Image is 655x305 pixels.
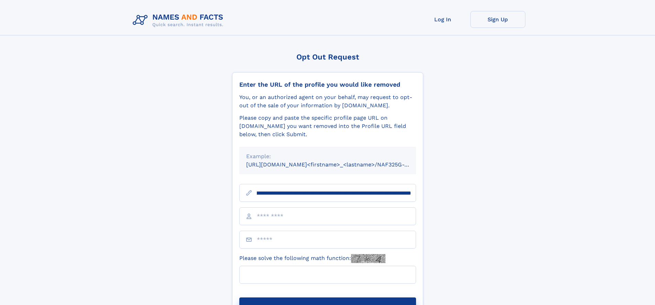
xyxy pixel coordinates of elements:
[239,93,416,110] div: You, or an authorized agent on your behalf, may request to opt-out of the sale of your informatio...
[239,114,416,139] div: Please copy and paste the specific profile page URL on [DOMAIN_NAME] you want removed into the Pr...
[415,11,470,28] a: Log In
[239,254,385,263] label: Please solve the following math function:
[232,53,423,61] div: Opt Out Request
[470,11,525,28] a: Sign Up
[246,161,429,168] small: [URL][DOMAIN_NAME]<firstname>_<lastname>/NAF325G-xxxxxxxx
[130,11,229,30] img: Logo Names and Facts
[239,81,416,88] div: Enter the URL of the profile you would like removed
[246,152,409,161] div: Example:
